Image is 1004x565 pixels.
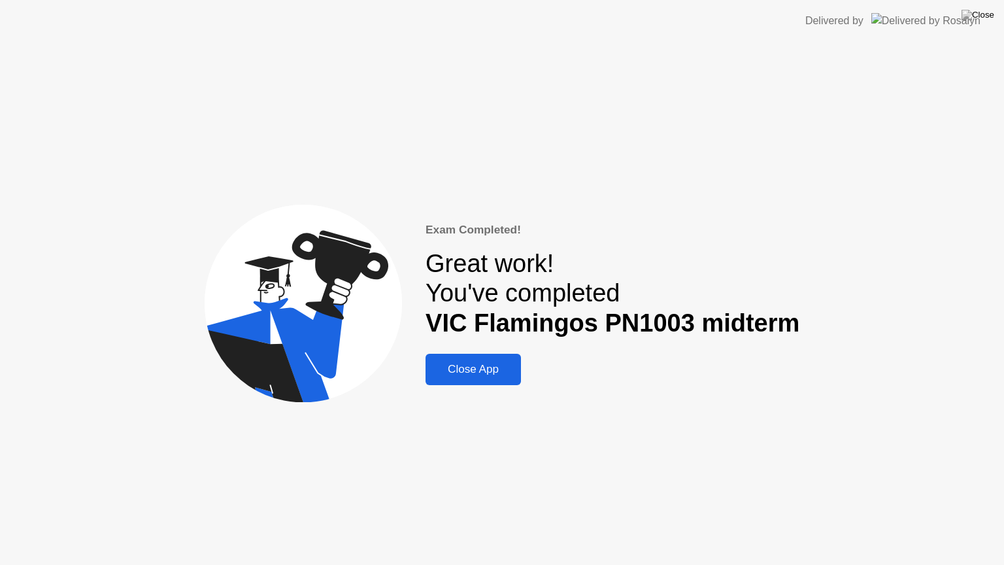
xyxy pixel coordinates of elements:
div: Exam Completed! [426,222,799,239]
button: Close App [426,354,521,385]
img: Delivered by Rosalyn [871,13,980,28]
div: Delivered by [805,13,863,29]
div: Great work! You've completed [426,249,799,339]
div: Close App [429,363,517,376]
img: Close [962,10,994,20]
b: VIC Flamingos PN1003 midterm [426,309,799,337]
